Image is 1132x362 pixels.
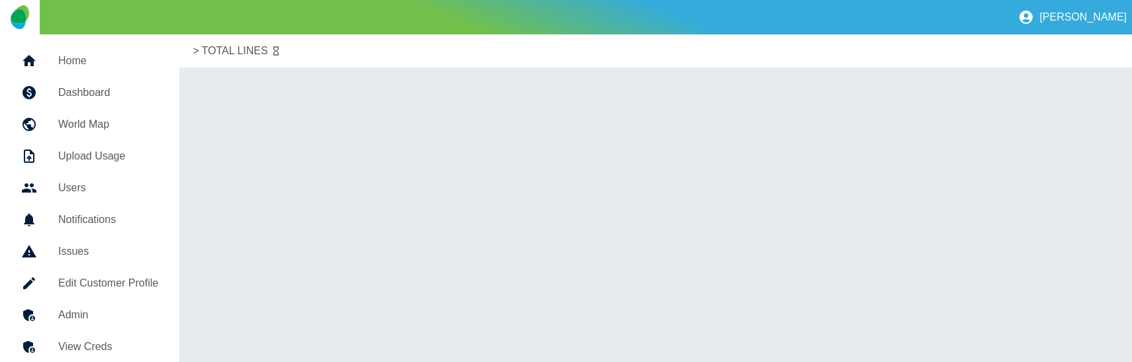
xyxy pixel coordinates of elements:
[11,299,169,331] a: Admin
[202,43,268,59] a: TOTAL LINES
[11,267,169,299] a: Edit Customer Profile
[58,148,158,164] h5: Upload Usage
[58,85,158,101] h5: Dashboard
[58,339,158,355] h5: View Creds
[11,5,28,29] img: Logo
[58,53,158,69] h5: Home
[58,116,158,132] h5: World Map
[11,77,169,109] a: Dashboard
[58,244,158,259] h5: Issues
[11,45,169,77] a: Home
[58,307,158,323] h5: Admin
[1039,11,1127,23] p: [PERSON_NAME]
[1013,4,1132,30] button: [PERSON_NAME]
[11,204,169,236] a: Notifications
[11,140,169,172] a: Upload Usage
[11,236,169,267] a: Issues
[11,172,169,204] a: Users
[193,43,199,59] p: >
[58,212,158,228] h5: Notifications
[11,109,169,140] a: World Map
[58,275,158,291] h5: Edit Customer Profile
[58,180,158,196] h5: Users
